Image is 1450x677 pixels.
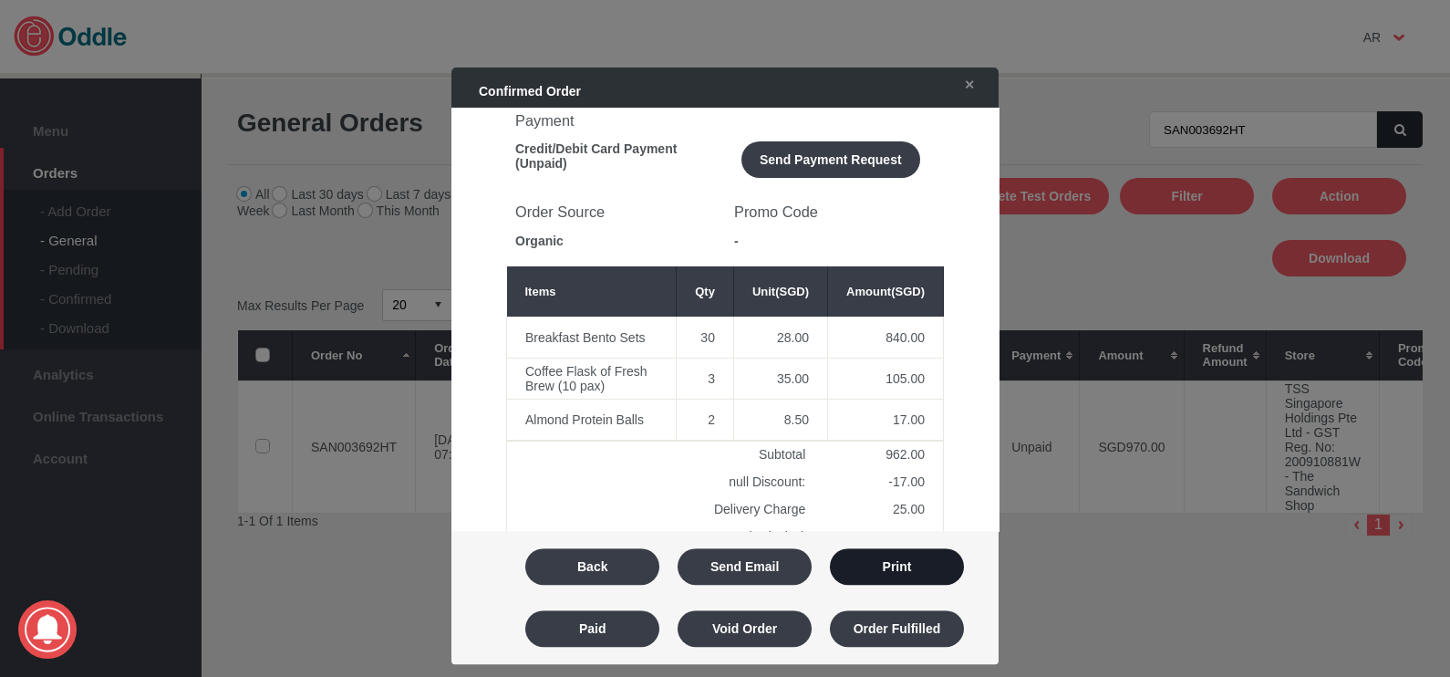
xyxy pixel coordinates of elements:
div: Credit/Debit Card Payment [515,142,716,157]
td: 17.00 [828,399,944,440]
td: 28.00 [733,317,827,358]
th: Unit( ) [733,266,827,317]
button: Void Order [678,610,812,647]
div: Confirmed Order [461,75,937,108]
td: 2 [677,399,734,440]
td: 80.09 [823,523,943,550]
td: 3 [677,358,734,399]
td: GST (Inclusive) [622,523,823,550]
div: Organic [515,234,716,248]
th: Items [507,266,677,317]
button: Print [830,548,964,585]
td: 105.00 [828,358,944,399]
td: Coffee Flask of Fresh Brew (10 pax) [507,358,677,399]
td: null Discount: [622,468,823,495]
td: 25.00 [823,495,943,523]
button: Back [525,548,659,585]
div: (Unpaid) [515,157,716,172]
h3: Promo Code [734,203,935,221]
div: - [734,234,935,248]
td: 35.00 [733,358,827,399]
button: Send Payment Request [741,142,920,179]
td: Almond Protein Balls [507,399,677,440]
button: Order Fulfilled [830,610,964,647]
th: Qty [677,266,734,317]
td: Delivery Charge [622,495,823,523]
span: SGD [780,285,805,298]
h3: Order Source [515,203,716,221]
td: -17.00 [823,468,943,495]
th: Amount( ) [828,266,944,317]
td: 30 [677,317,734,358]
td: 962.00 [823,441,943,468]
h3: Payment [515,112,935,130]
span: SGD [895,285,920,298]
td: 8.50 [733,399,827,440]
td: 840.00 [828,317,944,358]
button: Paid [525,610,659,647]
td: Breakfast Bento Sets [507,317,677,358]
a: ✕ [946,68,984,101]
td: Subtotal [622,441,823,468]
button: Send Email [678,548,812,585]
